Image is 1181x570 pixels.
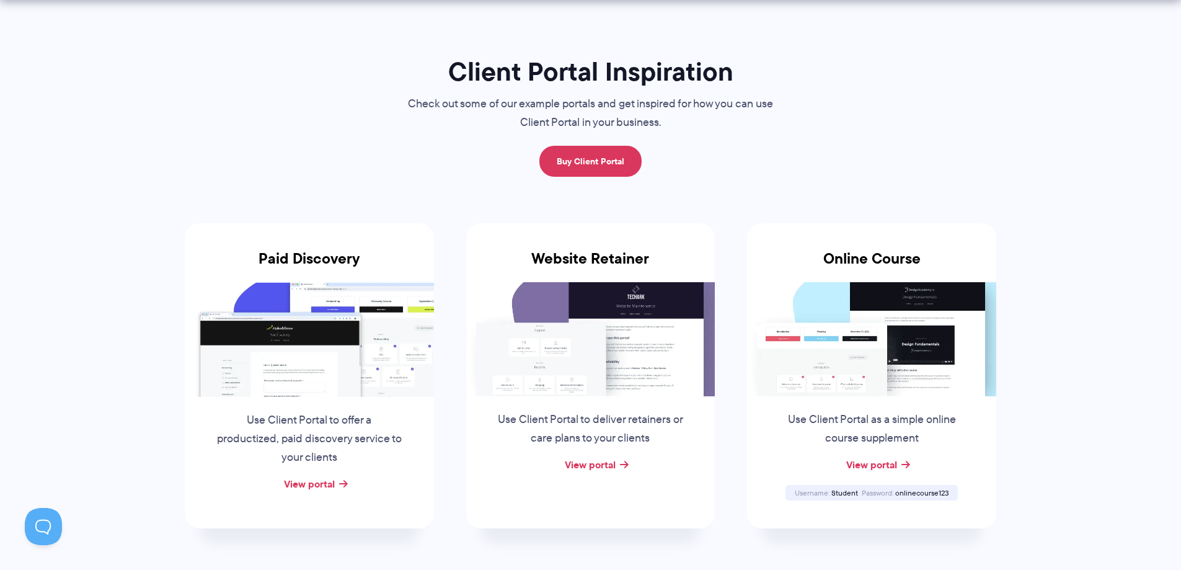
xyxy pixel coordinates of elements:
p: Use Client Portal to deliver retainers or care plans to your clients [496,411,684,448]
a: View portal [284,476,335,491]
span: onlinecourse123 [895,488,949,498]
span: Student [831,488,858,498]
a: View portal [846,457,897,472]
span: Username [795,488,829,498]
a: View portal [565,457,616,472]
h3: Website Retainer [466,250,715,282]
h3: Online Course [747,250,996,282]
span: Password [862,488,893,498]
p: Use Client Portal to offer a productized, paid discovery service to your clients [215,411,404,467]
iframe: Toggle Customer Support [25,508,62,545]
p: Use Client Portal as a simple online course supplement [777,411,966,448]
h3: Paid Discovery [185,250,434,282]
h1: Client Portal Inspiration [383,55,798,88]
p: Check out some of our example portals and get inspired for how you can use Client Portal in your ... [383,95,798,132]
a: Buy Client Portal [539,146,642,177]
